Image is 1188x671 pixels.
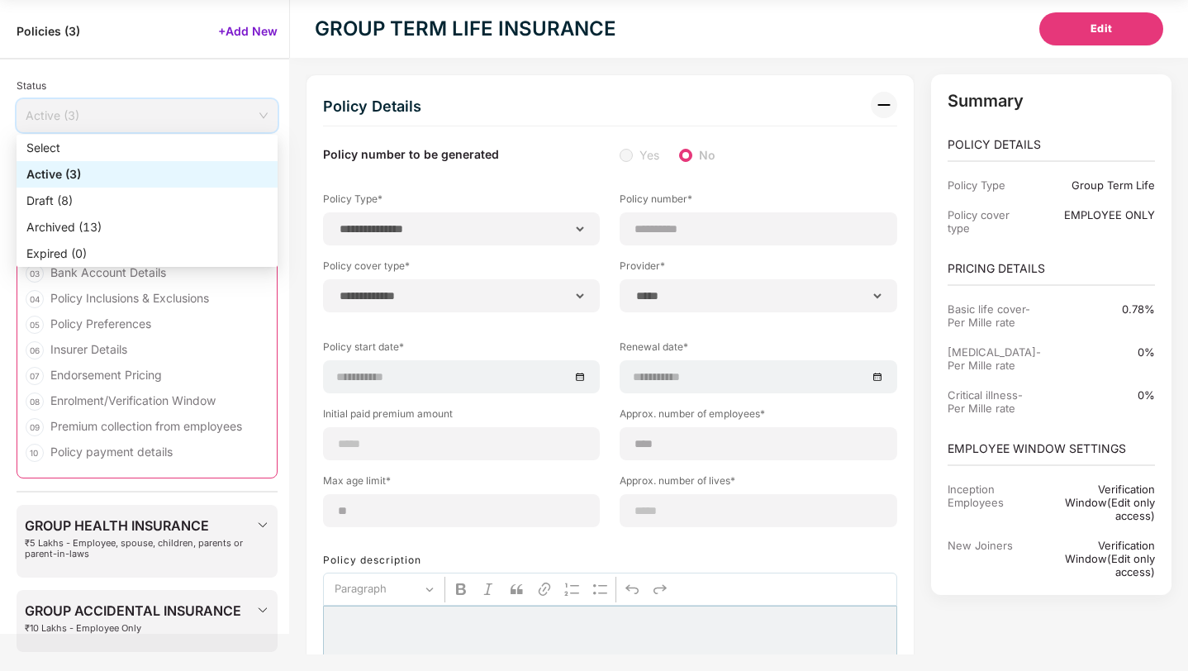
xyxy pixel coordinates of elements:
img: svg+xml;base64,PHN2ZyB3aWR0aD0iMzIiIGhlaWdodD0iMzIiIHZpZXdCb3g9IjAgMCAzMiAzMiIgZmlsbD0ibm9uZSIgeG... [871,92,897,118]
span: Status [17,79,46,92]
div: Expired (0) [17,240,278,267]
span: GROUP ACCIDENTAL INSURANCE [25,603,241,618]
div: 06 [26,341,44,359]
div: Basic life cover-Per Mille rate [948,302,1034,329]
div: Bank Account Details [50,264,166,280]
div: 03 [26,264,44,283]
label: Max age limit* [323,474,600,494]
span: ₹10 Lakhs - Employee Only [25,623,241,634]
span: GROUP HEALTH INSURANCE [25,518,256,533]
label: Provider* [620,259,896,279]
div: Critical illness-Per Mille rate [948,388,1034,415]
div: Enrolment/Verification Window [50,393,216,408]
img: svg+xml;base64,PHN2ZyBpZD0iRHJvcGRvd24tMzJ4MzIiIHhtbG5zPSJodHRwOi8vd3d3LnczLm9yZy8yMDAwL3N2ZyIgd2... [256,518,269,531]
div: EMPLOYEE ONLY [1034,208,1155,221]
div: Editor toolbar [323,573,897,606]
label: Approx. number of employees* [620,407,896,427]
div: Policy payment details [50,444,173,459]
div: Premium collection from employees [50,418,242,434]
div: 04 [26,290,44,308]
div: Policy Inclusions & Exclusions [50,290,209,306]
div: 07 [26,367,44,385]
div: Draft (8) [26,192,268,210]
span: ₹5 Lakhs - Employee, spouse, children, parents or parent-in-laws [25,538,256,559]
div: Select [26,139,268,157]
label: Renewal date* [620,340,896,360]
p: Summary [948,91,1156,111]
div: Policy Preferences [50,316,151,331]
label: Policy start date* [323,340,600,360]
div: Policy Type [948,178,1034,192]
span: +Add New [218,23,278,39]
div: GROUP TERM LIFE INSURANCE [315,14,616,44]
div: 10 [26,444,44,462]
div: 0.78% [1034,302,1155,316]
span: Paragraph [335,579,421,599]
div: Endorsement Pricing [50,367,162,383]
div: Policy Details [323,92,421,121]
div: Active (3) [17,161,278,188]
div: Insurer Details [50,341,127,357]
div: Draft (8) [17,188,278,214]
div: Expired (0) [26,245,268,263]
div: Verification Window(Edit only access) [1034,539,1155,578]
img: svg+xml;base64,PHN2ZyBpZD0iRHJvcGRvd24tMzJ4MzIiIHhtbG5zPSJodHRwOi8vd3d3LnczLm9yZy8yMDAwL3N2ZyIgd2... [256,603,269,616]
label: Policy cover type* [323,259,600,279]
div: 05 [26,316,44,334]
span: Yes [633,146,666,164]
p: PRICING DETAILS [948,259,1156,278]
div: Active (3) [26,165,268,183]
div: Archived (13) [26,218,268,236]
div: Archived (13) [17,214,278,240]
div: 0% [1034,388,1155,402]
div: Verification Window(Edit only access) [1034,483,1155,522]
label: Policy Type* [323,192,600,212]
span: Policies ( 3 ) [17,23,80,39]
p: POLICY DETAILS [948,136,1156,154]
div: Group Term Life [1034,178,1155,192]
label: Approx. number of lives* [620,474,896,494]
div: [MEDICAL_DATA]-Per Mille rate [948,345,1034,372]
span: Edit [1091,21,1113,37]
div: New Joiners [948,539,1034,578]
div: 08 [26,393,44,411]
div: 09 [26,418,44,436]
span: Active (3) [26,103,268,128]
div: Inception Employees [948,483,1034,522]
button: Edit [1039,12,1163,45]
label: Initial paid premium amount [323,407,600,427]
label: Policy number* [620,192,896,212]
div: 0% [1034,345,1155,359]
label: Policy description [323,554,421,566]
div: Select [17,135,278,161]
label: Policy number to be generated [323,146,499,164]
p: EMPLOYEE WINDOW SETTINGS [948,440,1156,458]
span: No [692,146,722,164]
div: Policy cover type [948,208,1034,235]
button: Paragraph [327,577,441,602]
